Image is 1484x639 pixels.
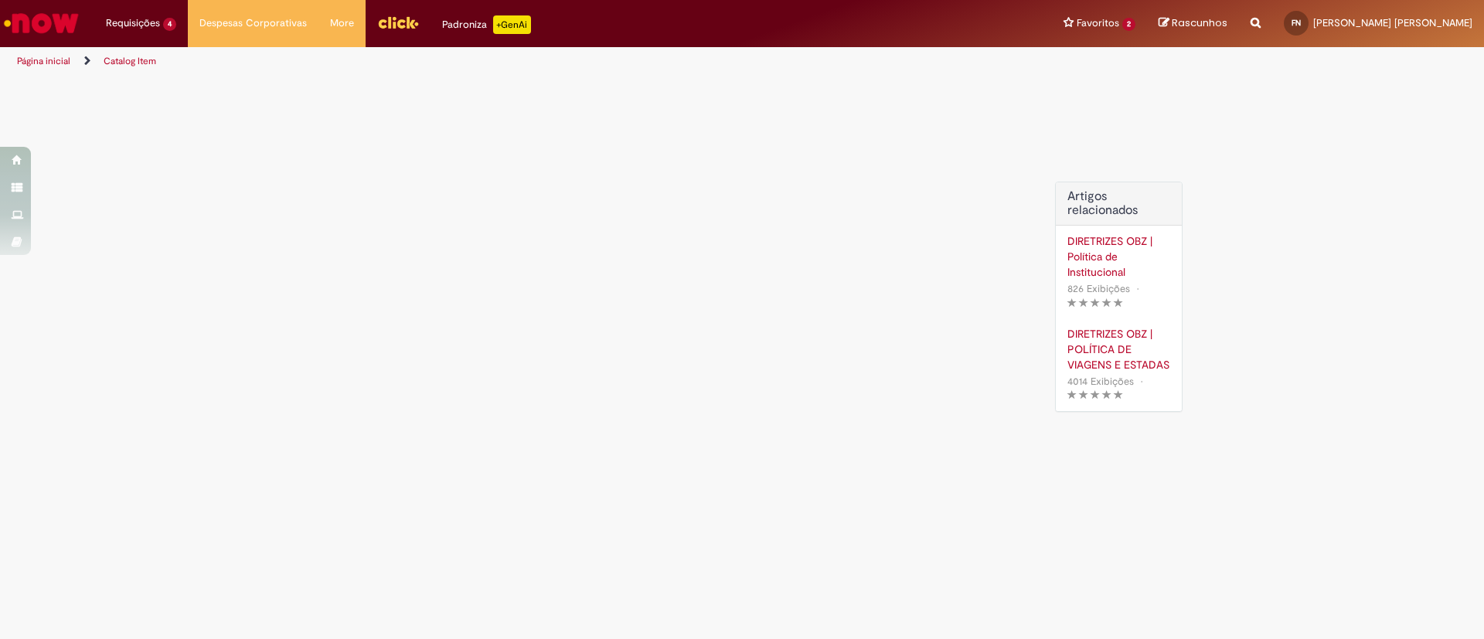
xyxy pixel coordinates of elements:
[330,15,354,31] span: More
[1133,278,1142,299] span: •
[12,47,978,76] ul: Trilhas de página
[442,15,531,34] div: Padroniza
[1172,15,1227,30] span: Rascunhos
[17,55,70,67] a: Página inicial
[1067,233,1170,280] a: DIRETRIZES OBZ | Política de Institucional
[106,15,160,31] span: Requisições
[1067,326,1170,372] a: DIRETRIZES OBZ | POLÍTICA DE VIAGENS E ESTADAS
[1067,190,1170,217] h3: Artigos relacionados
[2,8,81,39] img: ServiceNow
[1292,18,1301,28] span: FN
[1313,16,1472,29] span: [PERSON_NAME] [PERSON_NAME]
[377,11,419,34] img: click_logo_yellow_360x200.png
[1067,282,1130,295] span: 826 Exibições
[104,55,156,67] a: Catalog Item
[493,15,531,34] p: +GenAi
[1159,16,1227,31] a: Rascunhos
[1077,15,1119,31] span: Favoritos
[1067,375,1134,388] span: 4014 Exibições
[199,15,307,31] span: Despesas Corporativas
[1137,371,1146,392] span: •
[163,18,176,31] span: 4
[1122,18,1135,31] span: 2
